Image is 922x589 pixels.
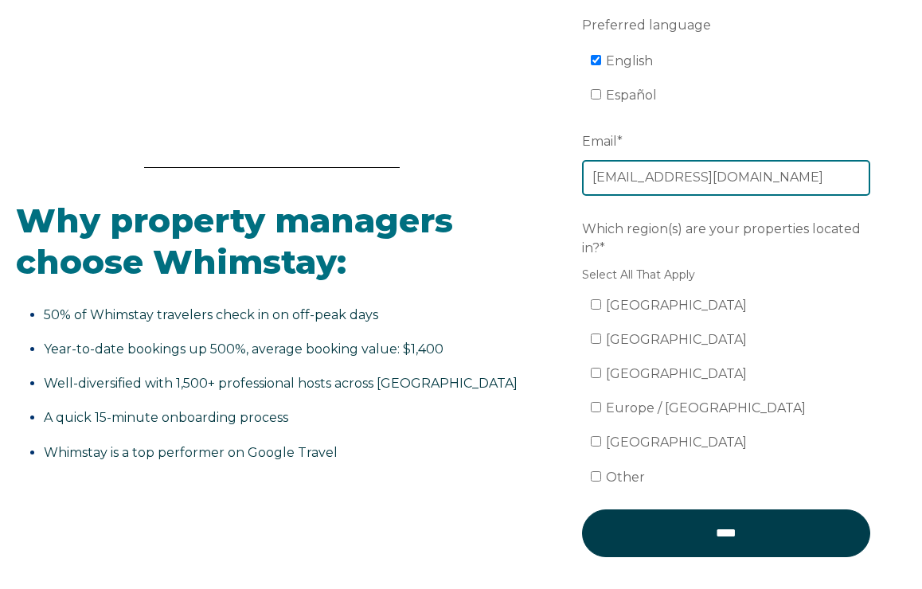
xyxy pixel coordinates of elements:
[591,55,601,65] input: English
[582,129,617,154] span: Email
[606,400,806,415] span: Europe / [GEOGRAPHIC_DATA]
[606,332,747,347] span: [GEOGRAPHIC_DATA]
[591,368,601,378] input: [GEOGRAPHIC_DATA]
[606,298,747,313] span: [GEOGRAPHIC_DATA]
[44,341,443,357] span: Year-to-date bookings up 500%, average booking value: $1,400
[591,334,601,344] input: [GEOGRAPHIC_DATA]
[582,216,861,260] span: Which region(s) are your properties located in?*
[591,402,601,412] input: Europe / [GEOGRAPHIC_DATA]
[16,200,453,283] span: Why property managers choose Whimstay:
[591,299,601,310] input: [GEOGRAPHIC_DATA]
[591,471,601,482] input: Other
[591,89,601,99] input: Español
[606,88,657,103] span: Español
[44,410,288,425] span: A quick 15-minute onboarding process
[44,307,378,322] span: 50% of Whimstay travelers check in on off-peak days
[606,366,747,381] span: [GEOGRAPHIC_DATA]
[582,13,711,37] span: Preferred language
[44,376,518,391] span: Well-diversified with 1,500+ professional hosts across [GEOGRAPHIC_DATA]
[582,267,870,283] legend: Select All That Apply
[606,470,645,485] span: Other
[606,53,653,68] span: English
[606,435,747,450] span: [GEOGRAPHIC_DATA]
[44,445,338,460] span: Whimstay is a top performer on Google Travel
[591,436,601,447] input: [GEOGRAPHIC_DATA]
